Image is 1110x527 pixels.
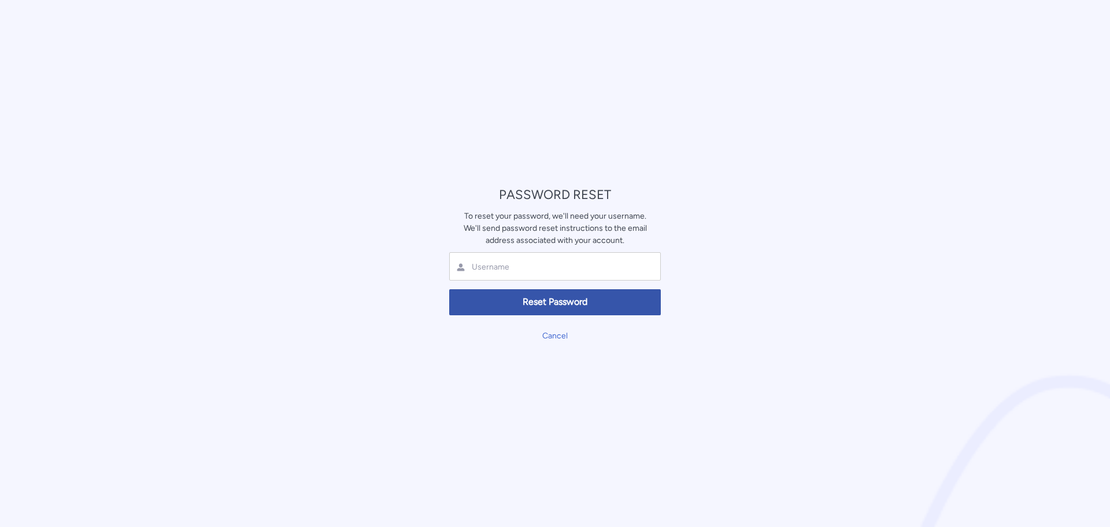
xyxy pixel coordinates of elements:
[499,187,611,202] span: PASSWORD RESET
[1057,474,1110,527] iframe: Qualified Messenger
[449,210,661,246] div: To reset your password, we'll need your username. We'll send password reset instructions to the e...
[457,296,653,309] span: Reset Password
[471,261,608,272] input: Username
[449,289,661,315] button: Reset Password
[542,331,568,341] a: Cancel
